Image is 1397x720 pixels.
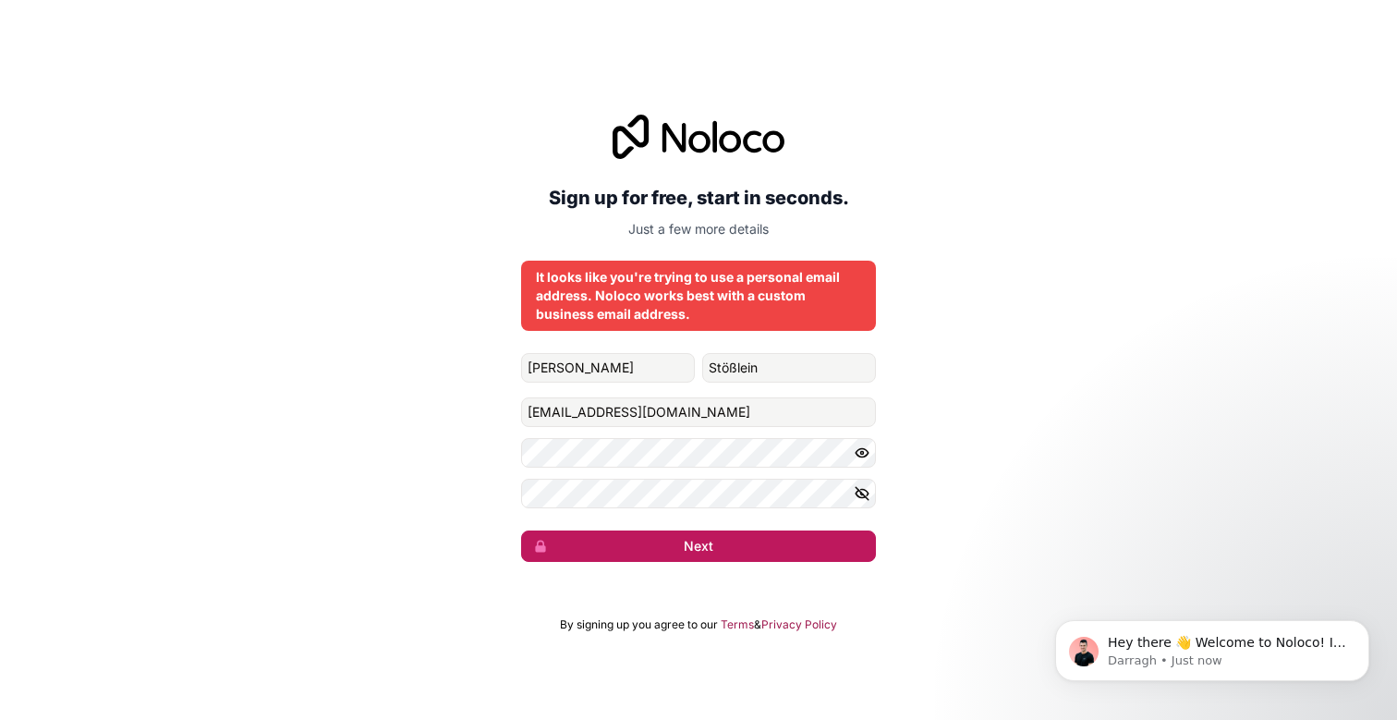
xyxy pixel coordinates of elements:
input: given-name [521,353,695,383]
span: By signing up you agree to our [560,617,718,632]
input: Email address [521,397,876,427]
p: Just a few more details [521,220,876,238]
div: It looks like you're trying to use a personal email address. Noloco works best with a custom busi... [536,268,861,323]
a: Terms [721,617,754,632]
button: Next [521,531,876,562]
a: Privacy Policy [761,617,837,632]
iframe: Intercom notifications message [1027,581,1397,711]
input: Confirm password [521,479,876,508]
h2: Sign up for free, start in seconds. [521,181,876,214]
input: family-name [702,353,876,383]
span: & [754,617,761,632]
input: Password [521,438,876,468]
